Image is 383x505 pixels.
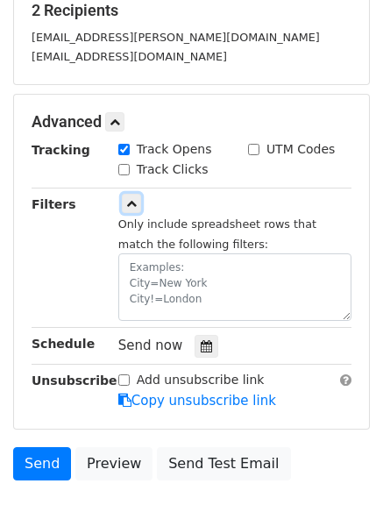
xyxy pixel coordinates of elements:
strong: Filters [32,197,76,211]
label: UTM Codes [266,140,335,159]
a: Send [13,447,71,480]
label: Track Clicks [137,160,209,179]
strong: Unsubscribe [32,373,117,388]
h5: 2 Recipients [32,1,351,20]
a: Preview [75,447,152,480]
a: Send Test Email [157,447,290,480]
h5: Advanced [32,112,351,132]
small: Only include spreadsheet rows that match the following filters: [118,217,316,251]
small: [EMAIL_ADDRESS][DOMAIN_NAME] [32,50,227,63]
a: Copy unsubscribe link [118,393,276,409]
span: Send now [118,338,183,353]
label: Track Opens [137,140,212,159]
iframe: Chat Widget [295,421,383,505]
label: Add unsubscribe link [137,371,265,389]
small: [EMAIL_ADDRESS][PERSON_NAME][DOMAIN_NAME] [32,31,320,44]
strong: Schedule [32,337,95,351]
strong: Tracking [32,143,90,157]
